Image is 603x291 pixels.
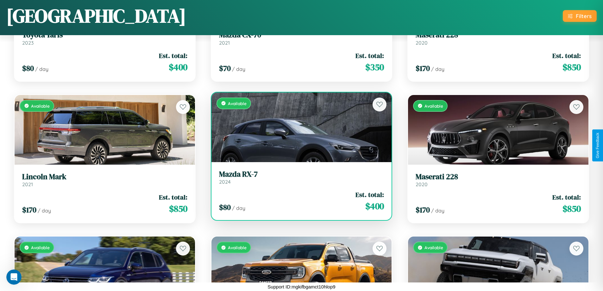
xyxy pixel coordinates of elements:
[232,66,245,72] span: / day
[552,51,581,60] span: Est. total:
[35,66,48,72] span: / day
[576,13,592,19] div: Filters
[22,172,187,188] a: Lincoln Mark2021
[355,190,384,199] span: Est. total:
[595,133,600,158] div: Give Feedback
[431,207,444,214] span: / day
[22,181,33,187] span: 2021
[416,30,581,46] a: Maserati 2282020
[219,30,384,46] a: Mazda CX-702021
[552,193,581,202] span: Est. total:
[22,172,187,181] h3: Lincoln Mark
[416,30,581,40] h3: Maserati 228
[169,61,187,73] span: $ 400
[416,205,430,215] span: $ 170
[416,40,428,46] span: 2020
[22,40,34,46] span: 2023
[219,170,384,185] a: Mazda RX-72024
[38,207,51,214] span: / day
[563,10,597,22] button: Filters
[424,245,443,250] span: Available
[228,245,247,250] span: Available
[355,51,384,60] span: Est. total:
[424,103,443,109] span: Available
[562,61,581,73] span: $ 850
[219,179,231,185] span: 2024
[159,193,187,202] span: Est. total:
[22,205,36,215] span: $ 170
[365,200,384,212] span: $ 400
[219,202,231,212] span: $ 80
[267,282,335,291] p: Support ID: mgkifbgamct10hlop9
[159,51,187,60] span: Est. total:
[31,245,50,250] span: Available
[22,30,187,46] a: Toyota Yaris2023
[219,40,230,46] span: 2021
[219,170,384,179] h3: Mazda RX-7
[416,172,581,181] h3: Maserati 228
[562,202,581,215] span: $ 850
[31,103,50,109] span: Available
[6,3,186,29] h1: [GEOGRAPHIC_DATA]
[365,61,384,73] span: $ 350
[232,205,245,211] span: / day
[219,63,231,73] span: $ 70
[431,66,444,72] span: / day
[169,202,187,215] span: $ 850
[219,30,384,40] h3: Mazda CX-70
[228,101,247,106] span: Available
[416,172,581,188] a: Maserati 2282020
[22,63,34,73] span: $ 80
[22,30,187,40] h3: Toyota Yaris
[6,269,22,285] iframe: Intercom live chat
[416,63,430,73] span: $ 170
[416,181,428,187] span: 2020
